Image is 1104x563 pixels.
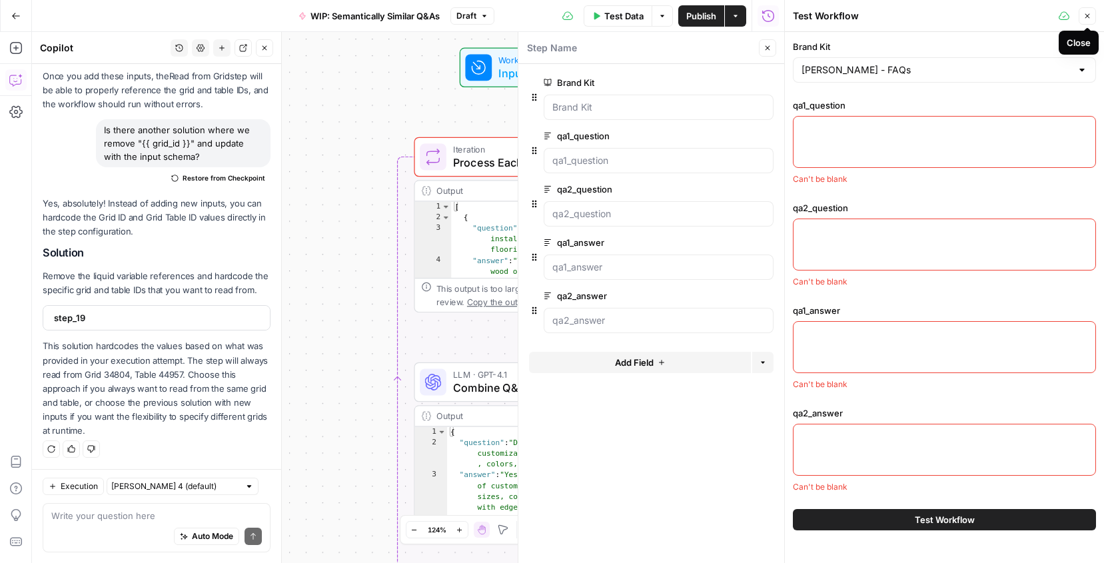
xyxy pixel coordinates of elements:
button: Auto Mode [174,528,239,545]
span: Read from Grid [169,71,230,81]
div: 2 [415,438,447,470]
label: qa1_answer [544,236,698,249]
span: Draft [456,10,476,22]
div: LLM · GPT-4.1Combine Q&A PairsStep 26Output{ "question":"Do installations include customization o... [414,362,670,538]
button: Publish [678,5,724,27]
label: Brand Kit [544,76,698,89]
button: WIP: Semantically Similar Q&As [290,5,448,27]
p: This solution hardcodes the values based on what was provided in your execution attempt. The step... [43,339,271,438]
div: Output [436,410,625,423]
label: qa2_question [793,201,1096,215]
div: This output is too large & has been abbreviated for review. to view the full content. [436,282,663,308]
span: Publish [686,9,716,23]
label: qa1_answer [793,304,1096,317]
span: 124% [428,524,446,535]
label: qa2_answer [793,406,1096,420]
input: Brand Kit [552,101,765,114]
span: Add Field [615,356,654,369]
button: Restore from Checkpoint [166,170,271,186]
span: LLM · GPT-4.1 [453,368,620,381]
div: Copilot [40,41,167,55]
button: Execution [43,478,104,495]
span: Copy the output [467,297,530,307]
input: qa2_answer [552,314,765,327]
span: Auto Mode [192,530,233,542]
label: qa2_answer [544,289,698,302]
span: Iteration [453,143,607,156]
p: Yes, absolutely! Instead of adding new inputs, you can hardcode the Grid ID and Grid Table ID val... [43,197,271,239]
input: Angi - FAQs [802,63,1071,77]
button: Test Workflow [793,509,1096,530]
div: Can't be blank [793,173,1096,185]
label: Brand Kit [793,40,1096,53]
label: qa1_question [793,99,1096,112]
span: Toggle code folding, rows 1 through 5 [437,427,446,438]
div: Can't be blank [793,481,1096,493]
h2: Solution [43,247,271,259]
div: WorkflowInput SettingsInputs [414,47,670,87]
span: WIP: Semantically Similar Q&As [310,9,440,23]
span: Workflow [498,53,580,67]
span: Restore from Checkpoint [183,173,265,183]
span: step_19 [54,311,257,324]
span: Toggle code folding, rows 2 through 6 [441,213,450,223]
div: 4 [415,255,452,514]
span: Test Workflow [915,513,975,526]
span: Process Each Q&A Row [453,155,607,171]
button: Test Data [584,5,652,27]
p: Once you add these inputs, the step will be able to properly reference the grid and table IDs, an... [43,69,271,111]
input: qa1_question [552,154,765,167]
span: Execution [61,480,98,492]
div: Output [436,185,625,198]
button: Draft [450,7,494,25]
span: Combine Q&A Pairs [453,380,620,396]
input: qa2_question [552,207,765,221]
div: Can't be blank [793,378,1096,390]
p: Remove the liquid variable references and hardcode the specific grid and table IDs that you want ... [43,269,271,297]
div: Can't be blank [793,276,1096,288]
button: Add Field [529,352,751,373]
input: Claude Sonnet 4 (default) [111,480,239,493]
div: ErrorIterationProcess Each Q&A RowStep 25Output[ { "question":"How much does it cost to install o... [414,137,670,312]
div: 1 [415,202,452,213]
label: qa2_question [544,183,698,196]
label: qa1_question [544,129,698,143]
span: Toggle code folding, rows 1 through 21 [441,202,450,213]
span: Test Data [604,9,644,23]
div: Is there another solution where we remove "{{ grid_id }}" and update with the input schema? [96,119,271,167]
div: 2 [415,213,452,223]
input: qa1_answer [552,261,765,274]
span: Input Settings [498,65,580,82]
div: 1 [415,427,447,438]
div: 3 [415,223,452,255]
